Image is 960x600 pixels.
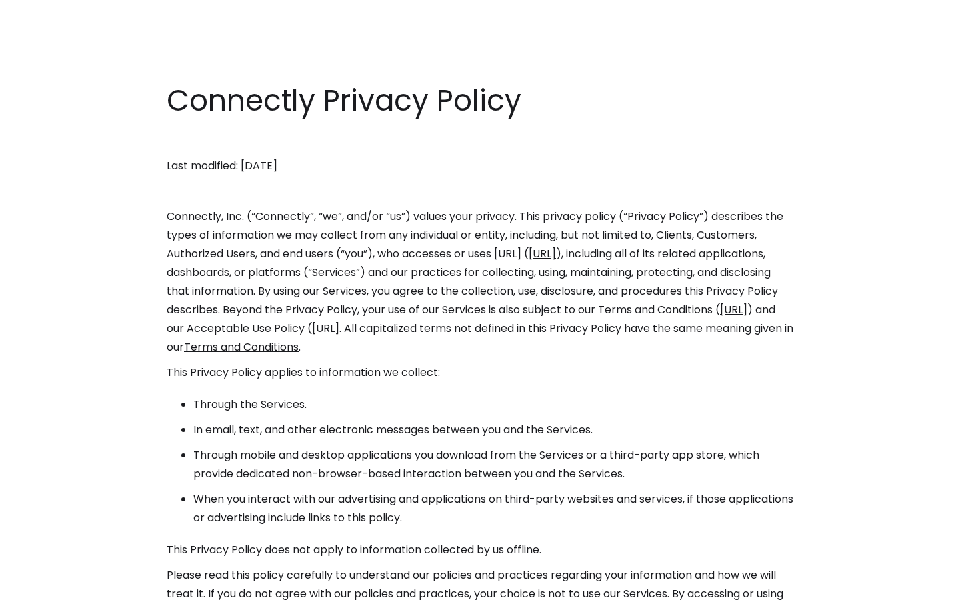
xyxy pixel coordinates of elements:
[529,246,556,261] a: [URL]
[13,575,80,595] aside: Language selected: English
[193,421,793,439] li: In email, text, and other electronic messages between you and the Services.
[167,207,793,357] p: Connectly, Inc. (“Connectly”, “we”, and/or “us”) values your privacy. This privacy policy (“Priva...
[27,577,80,595] ul: Language list
[193,490,793,527] li: When you interact with our advertising and applications on third-party websites and services, if ...
[167,131,793,150] p: ‍
[193,395,793,414] li: Through the Services.
[720,302,747,317] a: [URL]
[167,157,793,175] p: Last modified: [DATE]
[167,80,793,121] h1: Connectly Privacy Policy
[184,339,299,355] a: Terms and Conditions
[167,182,793,201] p: ‍
[193,446,793,483] li: Through mobile and desktop applications you download from the Services or a third-party app store...
[167,363,793,382] p: This Privacy Policy applies to information we collect:
[167,541,793,559] p: This Privacy Policy does not apply to information collected by us offline.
